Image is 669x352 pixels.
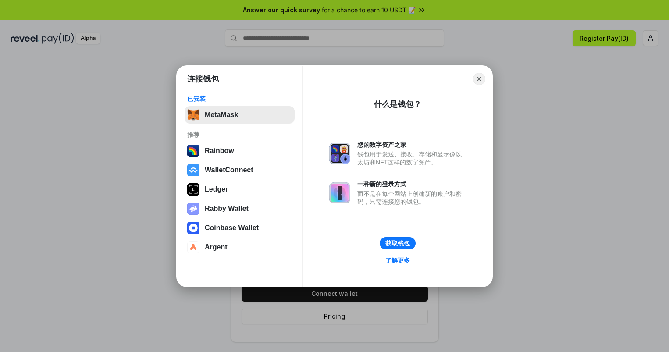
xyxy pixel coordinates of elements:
div: WalletConnect [205,166,253,174]
button: Coinbase Wallet [185,219,295,237]
div: Rabby Wallet [205,205,249,213]
img: svg+xml,%3Csvg%20xmlns%3D%22http%3A%2F%2Fwww.w3.org%2F2000%2Fsvg%22%20fill%3D%22none%22%20viewBox... [187,203,199,215]
a: 了解更多 [380,255,415,266]
div: 获取钱包 [385,239,410,247]
img: svg+xml,%3Csvg%20fill%3D%22none%22%20height%3D%2233%22%20viewBox%3D%220%200%2035%2033%22%20width%... [187,109,199,121]
button: Rainbow [185,142,295,160]
div: 您的数字资产之家 [357,141,466,149]
h1: 连接钱包 [187,74,219,84]
img: svg+xml,%3Csvg%20xmlns%3D%22http%3A%2F%2Fwww.w3.org%2F2000%2Fsvg%22%20fill%3D%22none%22%20viewBox... [329,182,350,203]
button: Close [473,73,485,85]
button: Argent [185,238,295,256]
button: MetaMask [185,106,295,124]
button: Rabby Wallet [185,200,295,217]
div: 推荐 [187,131,292,139]
div: 什么是钱包？ [374,99,421,110]
div: 了解更多 [385,256,410,264]
div: Rainbow [205,147,234,155]
img: svg+xml,%3Csvg%20width%3D%2228%22%20height%3D%2228%22%20viewBox%3D%220%200%2028%2028%22%20fill%3D... [187,222,199,234]
div: 一种新的登录方式 [357,180,466,188]
button: Ledger [185,181,295,198]
div: Argent [205,243,228,251]
div: 钱包用于发送、接收、存储和显示像以太坊和NFT这样的数字资产。 [357,150,466,166]
button: 获取钱包 [380,237,416,249]
img: svg+xml,%3Csvg%20xmlns%3D%22http%3A%2F%2Fwww.w3.org%2F2000%2Fsvg%22%20width%3D%2228%22%20height%3... [187,183,199,196]
img: svg+xml,%3Csvg%20width%3D%2228%22%20height%3D%2228%22%20viewBox%3D%220%200%2028%2028%22%20fill%3D... [187,164,199,176]
div: MetaMask [205,111,238,119]
div: Ledger [205,185,228,193]
button: WalletConnect [185,161,295,179]
div: Coinbase Wallet [205,224,259,232]
img: svg+xml,%3Csvg%20width%3D%22120%22%20height%3D%22120%22%20viewBox%3D%220%200%20120%20120%22%20fil... [187,145,199,157]
img: svg+xml,%3Csvg%20width%3D%2228%22%20height%3D%2228%22%20viewBox%3D%220%200%2028%2028%22%20fill%3D... [187,241,199,253]
div: 已安装 [187,95,292,103]
div: 而不是在每个网站上创建新的账户和密码，只需连接您的钱包。 [357,190,466,206]
img: svg+xml,%3Csvg%20xmlns%3D%22http%3A%2F%2Fwww.w3.org%2F2000%2Fsvg%22%20fill%3D%22none%22%20viewBox... [329,143,350,164]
